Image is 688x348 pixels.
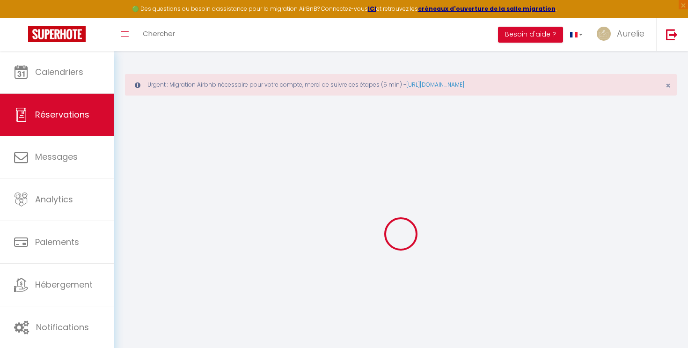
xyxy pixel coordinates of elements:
span: Chercher [143,29,175,38]
a: [URL][DOMAIN_NAME] [406,81,464,89]
a: ... Aurelie [590,18,656,51]
span: Messages [35,151,78,163]
img: logout [666,29,678,40]
span: Calendriers [35,66,83,78]
span: Analytics [35,193,73,205]
img: Super Booking [28,26,86,42]
a: créneaux d'ouverture de la salle migration [418,5,556,13]
span: Réservations [35,109,89,120]
div: Urgent : Migration Airbnb nécessaire pour votre compte, merci de suivre ces étapes (5 min) - [125,74,677,96]
span: Hébergement [35,279,93,290]
button: Besoin d'aide ? [498,27,563,43]
a: ICI [368,5,376,13]
span: × [666,80,671,91]
span: Notifications [36,321,89,333]
span: Aurelie [617,28,644,39]
img: ... [597,27,611,41]
span: Paiements [35,236,79,248]
a: Chercher [136,18,182,51]
button: Close [666,81,671,90]
button: Ouvrir le widget de chat LiveChat [7,4,36,32]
